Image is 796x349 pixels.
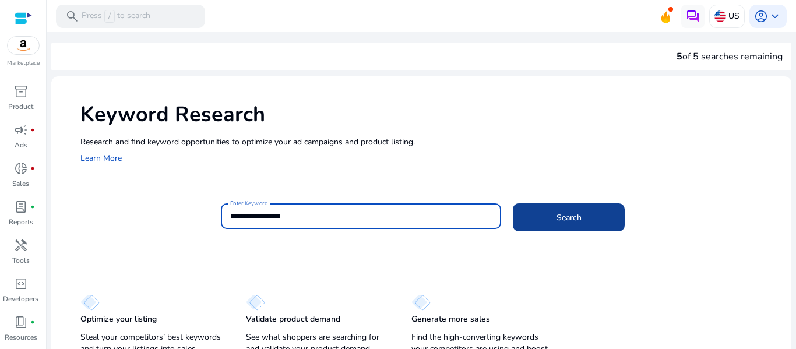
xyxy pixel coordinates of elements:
[30,205,35,209] span: fiber_manual_record
[80,102,780,127] h1: Keyword Research
[14,161,28,175] span: donut_small
[12,178,29,189] p: Sales
[5,332,37,343] p: Resources
[14,84,28,98] span: inventory_2
[104,10,115,23] span: /
[768,9,782,23] span: keyboard_arrow_down
[411,313,490,325] p: Generate more sales
[246,294,265,311] img: diamond.svg
[80,313,157,325] p: Optimize your listing
[30,128,35,132] span: fiber_manual_record
[30,320,35,325] span: fiber_manual_record
[8,37,39,54] img: amazon.svg
[754,9,768,23] span: account_circle
[14,277,28,291] span: code_blocks
[80,153,122,164] a: Learn More
[677,50,682,63] span: 5
[714,10,726,22] img: us.svg
[82,10,150,23] p: Press to search
[80,136,780,148] p: Research and find keyword opportunities to optimize your ad campaigns and product listing.
[14,238,28,252] span: handyman
[30,166,35,171] span: fiber_manual_record
[8,101,33,112] p: Product
[14,315,28,329] span: book_4
[14,200,28,214] span: lab_profile
[15,140,27,150] p: Ads
[9,217,33,227] p: Reports
[65,9,79,23] span: search
[12,255,30,266] p: Tools
[3,294,38,304] p: Developers
[246,313,340,325] p: Validate product demand
[7,59,40,68] p: Marketplace
[557,211,582,224] span: Search
[14,123,28,137] span: campaign
[677,50,783,64] div: of 5 searches remaining
[513,203,625,231] button: Search
[80,294,100,311] img: diamond.svg
[411,294,431,311] img: diamond.svg
[728,6,739,26] p: US
[230,199,267,207] mat-label: Enter Keyword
